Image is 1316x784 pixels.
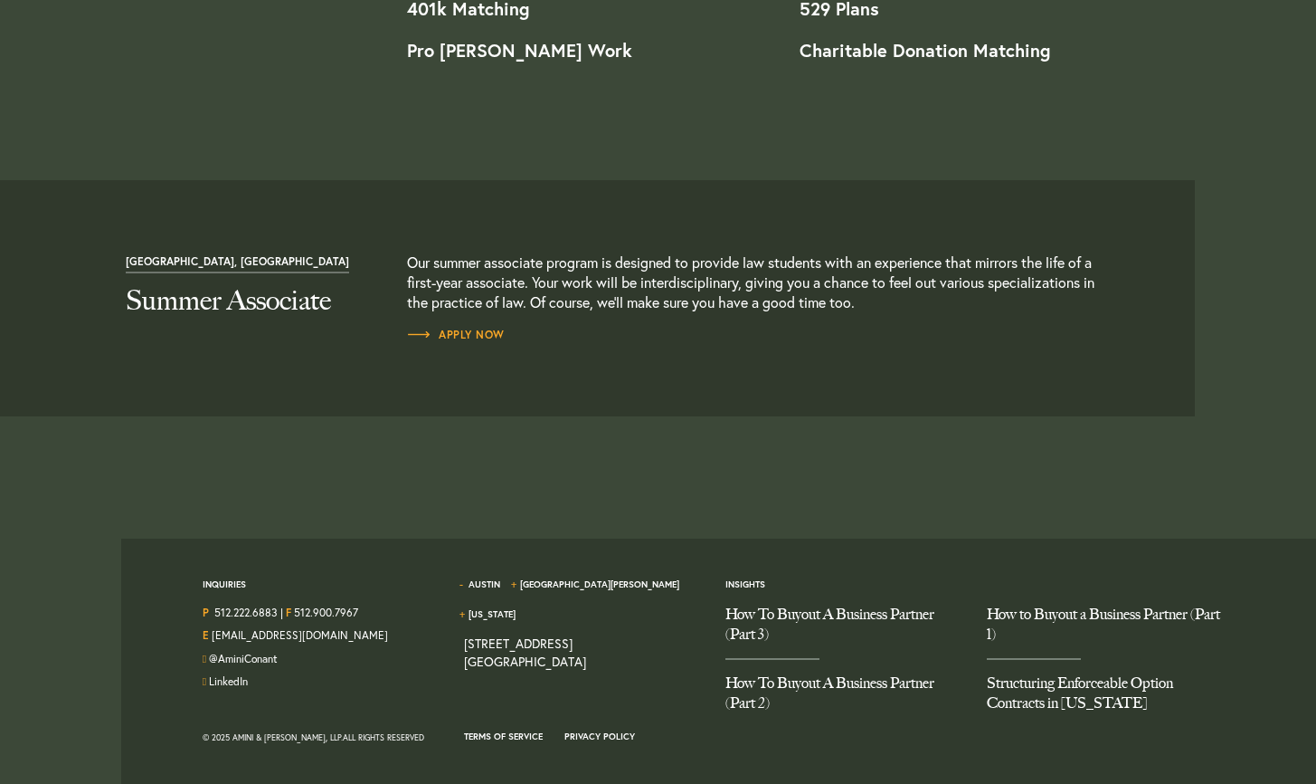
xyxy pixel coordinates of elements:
[520,578,679,590] a: [GEOGRAPHIC_DATA][PERSON_NAME]
[212,628,388,642] a: Email Us
[203,727,437,749] div: © 2025 Amini & [PERSON_NAME], LLP. All Rights Reserved
[407,330,505,340] span: Apply Now
[564,731,635,742] a: Privacy Policy
[469,608,516,620] a: [US_STATE]
[407,253,1096,312] p: Our summer associate program is designed to provide law students with an experience that mirrors ...
[294,606,358,619] a: 512.900.7967
[407,326,505,344] a: Apply Now
[407,38,632,62] strong: Pro [PERSON_NAME] Work
[469,578,500,590] a: Austin
[126,256,349,273] span: [GEOGRAPHIC_DATA], [GEOGRAPHIC_DATA]
[725,605,960,658] a: How To Buyout A Business Partner (Part 3)
[464,731,543,742] a: Terms of Service
[725,578,765,590] a: Insights
[203,628,209,642] strong: E
[464,635,586,670] a: View on map
[286,606,291,619] strong: F
[725,660,960,727] a: How To Buyout A Business Partner (Part 2)
[203,578,246,605] span: Inquiries
[987,605,1221,658] a: How to Buyout a Business Partner (Part 1)
[203,606,209,619] strong: P
[280,605,283,624] span: |
[214,606,278,619] a: Call us at 5122226883
[987,660,1221,727] a: Structuring Enforceable Option Contracts in Texas
[209,674,248,688] a: Join us on LinkedIn
[800,38,1050,62] strong: Charitable Donation Matching
[126,287,394,314] h2: Summer Associate
[209,652,278,665] a: Follow us on Twitter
